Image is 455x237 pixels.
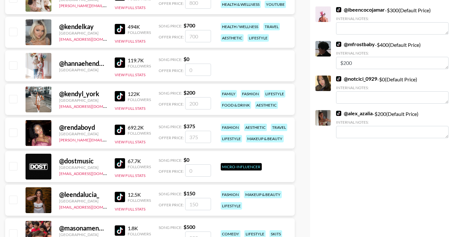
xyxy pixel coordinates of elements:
input: 0 [185,64,211,76]
div: makeup & beauty [244,191,282,198]
img: TikTok [336,111,341,116]
div: family [221,90,237,98]
strong: $ 500 [184,224,195,230]
div: Followers [128,64,151,68]
div: Internal Notes: [336,16,449,21]
div: 692.2K [128,124,151,131]
div: lifestyle [248,34,269,42]
input: 200 [185,97,211,109]
span: Offer Price: [159,135,184,140]
div: Followers [128,30,151,35]
div: makeup & beauty [246,135,284,142]
div: 67.7K [128,158,151,164]
span: Offer Price: [159,35,184,39]
div: travel [263,23,280,30]
div: health / wellness [221,23,259,30]
div: travel [271,124,287,131]
strong: $ 375 [184,123,195,129]
div: aesthetic [244,124,267,131]
div: @ masonamendola [59,224,107,232]
button: View Full Stats [115,207,145,211]
div: lifestyle [221,135,242,142]
button: View Full Stats [115,72,145,77]
div: - $ 300 (Default Price) [336,6,449,35]
div: Followers [128,164,151,169]
div: @ kendyl_york [59,90,107,98]
div: [GEOGRAPHIC_DATA] [59,98,107,103]
img: TikTok [115,57,125,68]
a: [PERSON_NAME][EMAIL_ADDRESS][DOMAIN_NAME] [59,2,155,8]
span: Song Price: [159,24,182,28]
div: Internal Notes: [336,120,449,125]
span: Song Price: [159,225,182,230]
img: TikTok [115,24,125,34]
div: @ rendaboyd [59,123,107,131]
div: food & drink [221,101,251,109]
a: @alex_azalia [336,110,373,117]
div: [GEOGRAPHIC_DATA] [59,67,107,72]
div: youtube [265,1,286,8]
span: Offer Price: [159,68,184,73]
div: Followers [128,97,151,102]
a: @notcici_0929 [336,76,377,82]
img: TikTok [115,192,125,202]
span: Song Price: [159,91,182,96]
div: fashion [221,191,240,198]
a: [EMAIL_ADDRESS][DOMAIN_NAME] [59,170,124,176]
div: aesthetic [221,34,244,42]
div: @ dostmusic [59,157,107,165]
div: [GEOGRAPHIC_DATA] [59,131,107,136]
span: Song Price: [159,57,182,62]
div: [GEOGRAPHIC_DATA] [59,232,107,237]
div: 119.7K [128,57,151,64]
div: lifestyle [264,90,285,98]
div: [GEOGRAPHIC_DATA] [59,165,107,170]
a: [EMAIL_ADDRESS][DOMAIN_NAME] [59,36,124,42]
div: 494K [128,24,151,30]
span: Song Price: [159,158,182,163]
div: 122K [128,91,151,97]
input: 700 [185,30,211,42]
div: Followers [128,232,151,236]
img: TikTok [336,7,341,12]
strong: $ 150 [184,190,195,196]
div: fashion [221,124,240,131]
input: 150 [185,198,211,210]
div: Internal Notes: [336,51,449,56]
div: [GEOGRAPHIC_DATA] [59,199,107,203]
button: View Full Stats [115,39,145,44]
button: View Full Stats [115,139,145,144]
img: TikTok [115,225,125,236]
span: Song Price: [159,191,182,196]
div: - $ 400 (Default Price) [336,41,449,69]
div: - $ 200 (Default Price) [336,110,449,138]
div: @ hannaehenderson [59,59,107,67]
div: Internal Notes: [336,85,449,90]
input: 375 [185,131,211,143]
input: 0 [185,164,211,177]
div: lifestyle [221,202,242,210]
div: 1.8K [128,225,151,232]
div: health & wellness [221,1,261,8]
a: [EMAIL_ADDRESS][DOMAIN_NAME] [59,203,124,210]
div: @ kendelkay [59,23,107,31]
span: Song Price: [159,124,182,129]
a: @mfrostbaby [336,41,375,47]
button: View Full Stats [115,106,145,111]
div: [GEOGRAPHIC_DATA] [59,31,107,36]
img: TikTok [115,125,125,135]
div: 12.5K [128,191,151,198]
img: TikTok [115,158,125,169]
textarea: $200 [336,57,449,69]
div: @ leendalucia_ [59,191,107,199]
img: TikTok [115,91,125,101]
span: Offer Price: [159,202,184,207]
span: Offer Price: [159,102,184,107]
div: Followers [128,131,151,136]
a: @ibeencocojamar [336,6,385,13]
strong: $ 700 [184,22,195,28]
img: TikTok [336,42,341,47]
strong: $ 0 [184,56,189,62]
button: View Full Stats [115,173,145,178]
img: TikTok [336,76,341,81]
